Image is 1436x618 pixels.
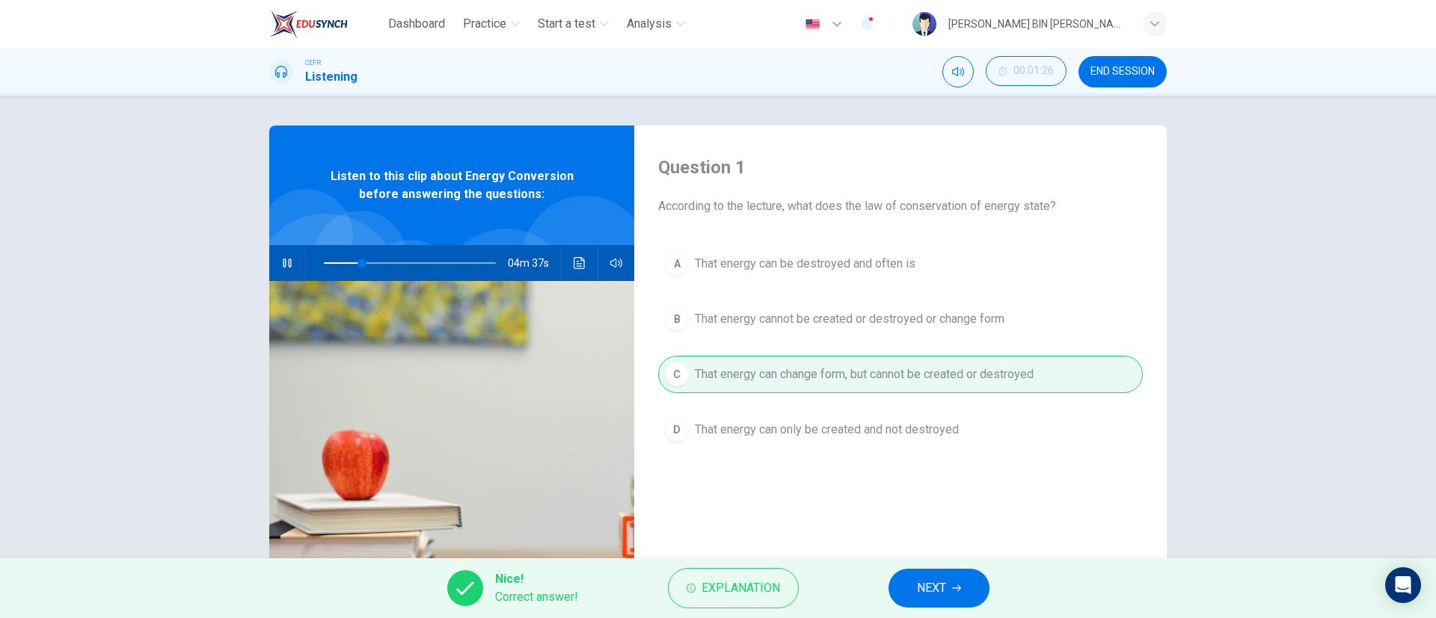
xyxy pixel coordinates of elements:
[702,578,780,599] span: Explanation
[917,578,946,599] span: NEXT
[305,68,358,86] h1: Listening
[495,588,578,606] span: Correct answer!
[948,15,1125,33] div: [PERSON_NAME] BIN [PERSON_NAME]
[627,15,672,33] span: Analysis
[269,9,348,39] img: EduSynch logo
[1013,65,1054,77] span: 00:01:26
[803,19,822,30] img: en
[621,10,691,37] button: Analysis
[269,9,382,39] a: EduSynch logo
[889,569,989,608] button: NEXT
[305,58,321,68] span: CEFR
[463,15,506,33] span: Practice
[318,167,586,203] span: Listen to this clip about Energy Conversion before answering the questions:
[568,245,592,281] button: Click to see the audio transcription
[1090,66,1155,78] span: END SESSION
[532,10,615,37] button: Start a test
[986,56,1067,87] div: Hide
[1385,567,1421,603] div: Open Intercom Messenger
[942,56,974,87] div: Mute
[668,568,799,608] button: Explanation
[658,197,1143,215] span: According to the lecture, what does the law of conservation of energy state?
[986,56,1067,86] button: 00:01:26
[1078,56,1167,87] button: END SESSION
[382,10,451,37] button: Dashboard
[912,12,936,36] img: Profile picture
[495,570,578,588] span: Nice!
[658,155,1143,179] h4: Question 1
[457,10,526,37] button: Practice
[508,245,561,281] span: 04m 37s
[538,15,595,33] span: Start a test
[388,15,445,33] span: Dashboard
